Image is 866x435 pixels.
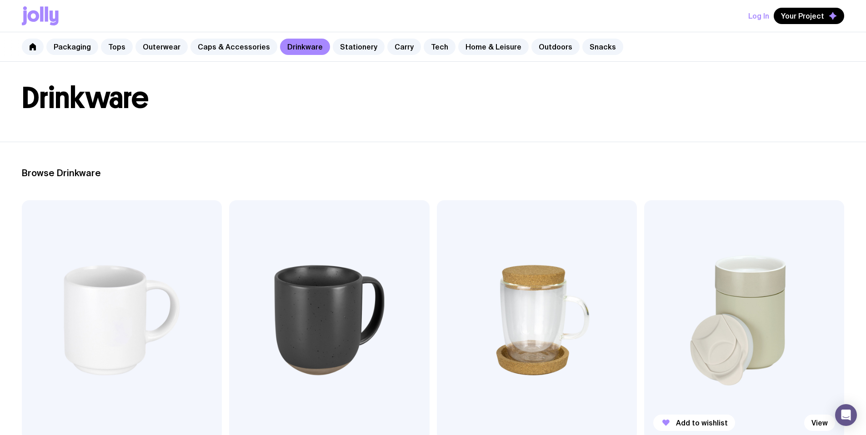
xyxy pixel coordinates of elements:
[748,8,769,24] button: Log In
[424,39,456,55] a: Tech
[835,404,857,426] div: Open Intercom Messenger
[333,39,385,55] a: Stationery
[22,168,844,178] h2: Browse Drinkware
[774,8,844,24] button: Your Project
[135,39,188,55] a: Outerwear
[387,39,421,55] a: Carry
[458,39,529,55] a: Home & Leisure
[22,84,844,113] h1: Drinkware
[676,418,728,427] span: Add to wishlist
[531,39,580,55] a: Outdoors
[781,11,824,20] span: Your Project
[582,39,623,55] a: Snacks
[46,39,98,55] a: Packaging
[280,39,330,55] a: Drinkware
[804,415,835,431] a: View
[190,39,277,55] a: Caps & Accessories
[653,415,735,431] button: Add to wishlist
[101,39,133,55] a: Tops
